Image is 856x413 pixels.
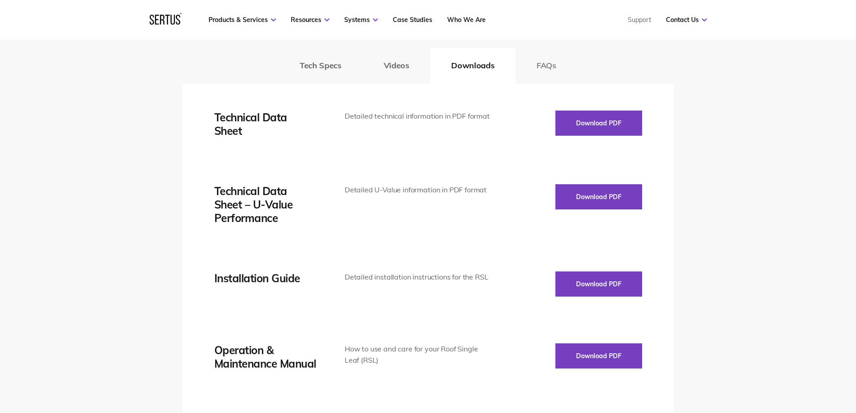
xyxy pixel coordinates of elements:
[344,16,378,24] a: Systems
[811,370,856,413] iframe: Chat Widget
[279,48,362,84] button: Tech Specs
[345,111,493,122] div: Detailed technical information in PDF format
[345,271,493,283] div: Detailed installation instructions for the RSL
[214,271,318,285] div: Installation Guide
[214,111,318,138] div: Technical Data Sheet
[214,184,318,225] div: Technical Data Sheet – U-Value Performance
[447,16,486,24] a: Who We Are
[345,184,493,196] div: Detailed U-Value information in PDF format
[628,16,651,24] a: Support
[555,184,642,209] button: Download PDF
[666,16,707,24] a: Contact Us
[345,343,493,366] div: How to use and care for your Roof Single Leaf (RSL)
[363,48,430,84] button: Videos
[291,16,329,24] a: Resources
[555,343,642,369] button: Download PDF
[208,16,276,24] a: Products & Services
[393,16,432,24] a: Case Studies
[515,48,577,84] button: FAQs
[214,343,318,370] div: Operation & Maintenance Manual
[555,111,642,136] button: Download PDF
[555,271,642,297] button: Download PDF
